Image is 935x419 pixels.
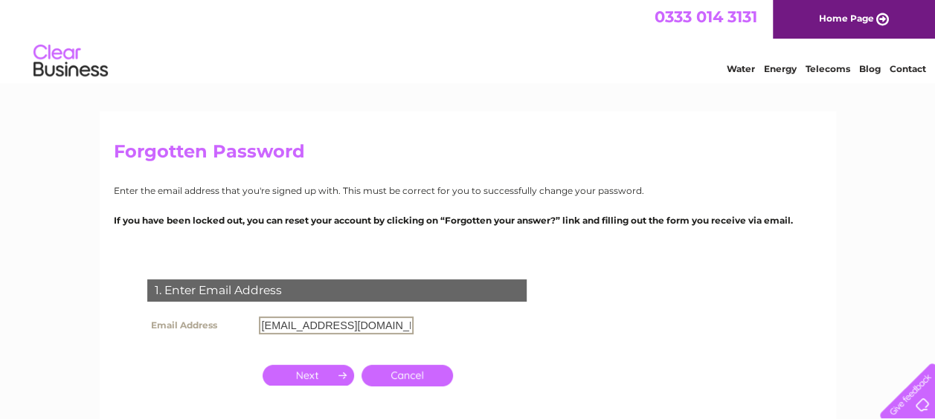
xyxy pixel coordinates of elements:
a: Telecoms [806,63,850,74]
th: Email Address [144,313,255,338]
a: Cancel [362,365,453,386]
a: Contact [890,63,926,74]
a: 0333 014 3131 [655,7,757,26]
p: Enter the email address that you're signed up with. This must be correct for you to successfully ... [114,183,822,198]
a: Energy [764,63,797,74]
p: If you have been locked out, you can reset your account by clicking on “Forgotten your answer?” l... [114,213,822,227]
a: Blog [859,63,881,74]
h2: Forgotten Password [114,141,822,169]
div: 1. Enter Email Address [147,279,527,302]
img: logo.png [33,39,109,84]
a: Water [727,63,755,74]
div: Clear Business is a trading name of Verastar Limited (registered in [GEOGRAPHIC_DATA] No. 3667643... [117,8,820,72]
